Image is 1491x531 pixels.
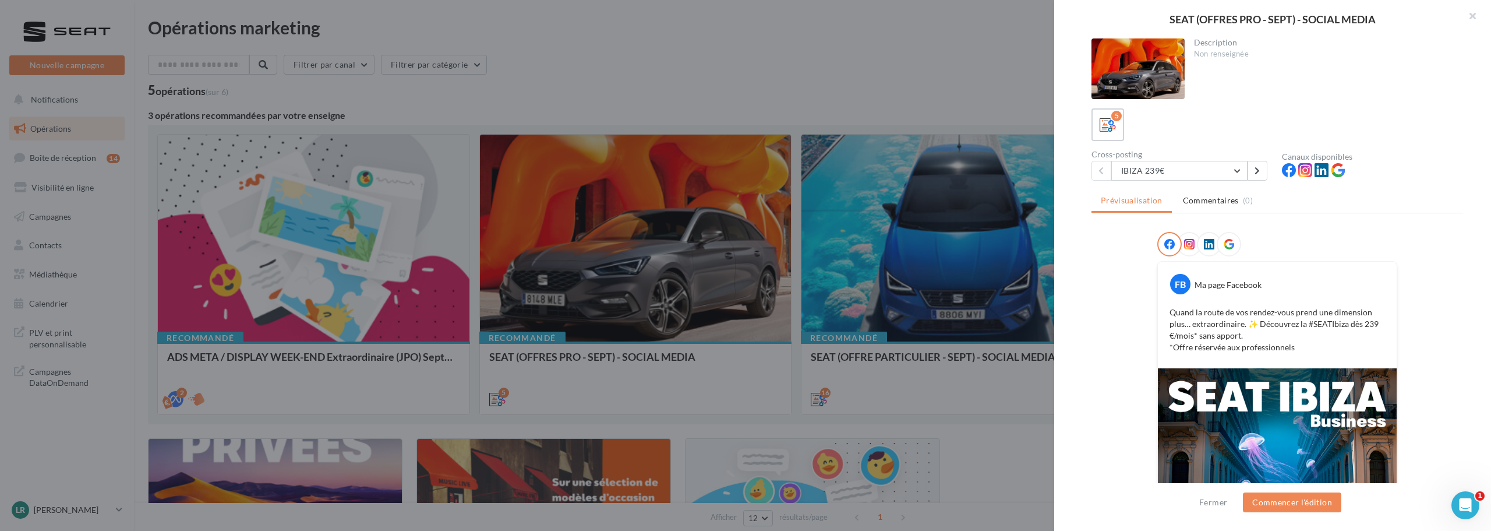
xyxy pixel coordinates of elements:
iframe: Intercom live chat [1451,491,1479,519]
div: Non renseignée [1194,49,1454,59]
span: 1 [1475,491,1485,501]
div: Cross-posting [1091,150,1273,159]
span: Commentaires [1183,195,1239,206]
div: SEAT (OFFRES PRO - SEPT) - SOCIAL MEDIA [1073,14,1472,24]
div: Ma page Facebook [1195,279,1262,291]
button: IBIZA 239€ [1111,161,1248,181]
div: Canaux disponibles [1282,153,1463,161]
p: Quand la route de vos rendez-vous prend une dimension plus… extraordinaire. ✨ Découvrez la #SEATI... [1170,307,1385,353]
span: (0) [1243,196,1253,205]
div: Description [1194,38,1454,47]
div: FB [1170,274,1190,294]
button: Commencer l'édition [1243,493,1341,512]
div: 5 [1111,111,1122,121]
button: Fermer [1195,495,1232,509]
